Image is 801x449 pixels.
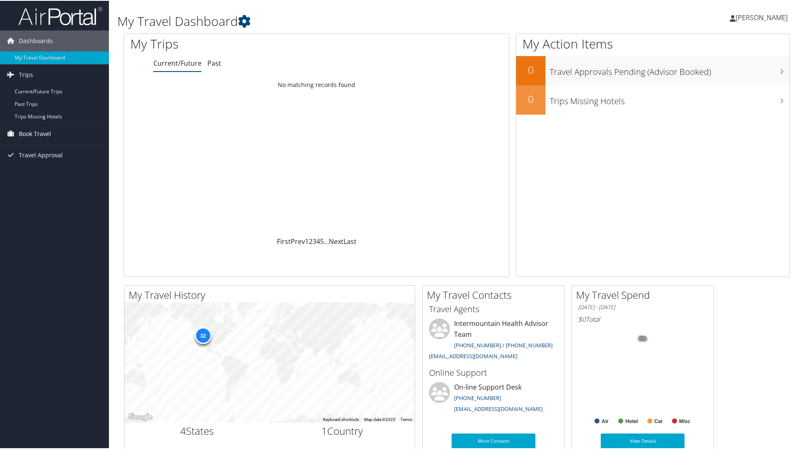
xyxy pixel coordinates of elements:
[153,58,202,67] a: Current/Future
[117,12,570,29] h1: My Travel Dashboard
[516,55,789,85] a: 0Travel Approvals Pending (Advisor Booked)
[427,287,564,301] h2: My Travel Contacts
[180,423,186,437] span: 4
[429,366,558,378] h3: Online Support
[131,423,264,437] h2: States
[19,144,63,165] span: Travel Approval
[19,123,51,144] span: Book Travel
[313,236,316,245] a: 3
[276,423,409,437] h2: Country
[316,236,320,245] a: 4
[194,326,211,343] div: 32
[207,58,221,67] a: Past
[516,85,789,114] a: 0Trips Missing Hotels
[578,314,586,323] span: $0
[425,381,562,416] li: On-line Support Desk
[736,12,788,21] span: [PERSON_NAME]
[516,62,545,76] h2: 0
[18,5,102,25] img: airportal-logo.png
[127,411,154,422] img: Google
[679,418,690,423] text: Misc
[639,336,646,341] tspan: 0%
[654,418,663,423] text: Car
[364,416,395,421] span: Map data ©2025
[730,4,796,29] a: [PERSON_NAME]
[429,352,517,359] a: [EMAIL_ADDRESS][DOMAIN_NAME]
[516,34,789,52] h1: My Action Items
[130,34,342,52] h1: My Trips
[291,236,305,245] a: Prev
[309,236,313,245] a: 2
[19,64,33,85] span: Trips
[305,236,309,245] a: 1
[454,404,543,412] a: [EMAIL_ADDRESS][DOMAIN_NAME]
[452,433,535,448] a: More Contacts
[578,314,707,323] h6: Total
[625,418,638,423] text: Hotel
[400,416,412,421] a: Terms (opens in new tab)
[425,318,562,362] li: Intermountain Health Advisor Team
[576,287,713,301] h2: My Travel Spend
[601,433,685,448] a: View Details
[429,303,558,314] h3: Travel Agents
[320,236,324,245] a: 5
[323,416,359,422] button: Keyboard shortcuts
[329,236,344,245] a: Next
[550,61,789,77] h3: Travel Approvals Pending (Advisor Booked)
[516,91,545,105] h2: 0
[129,287,415,301] h2: My Travel History
[602,418,609,423] text: Air
[124,77,509,92] td: No matching records found
[578,303,707,310] h6: [DATE] - [DATE]
[277,236,291,245] a: First
[344,236,357,245] a: Last
[19,30,53,51] span: Dashboards
[127,411,154,422] a: Open this area in Google Maps (opens a new window)
[321,423,327,437] span: 1
[454,393,501,401] a: [PHONE_NUMBER]
[324,236,329,245] span: …
[454,341,553,348] a: [PHONE_NUMBER] / [PHONE_NUMBER]
[550,90,789,106] h3: Trips Missing Hotels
